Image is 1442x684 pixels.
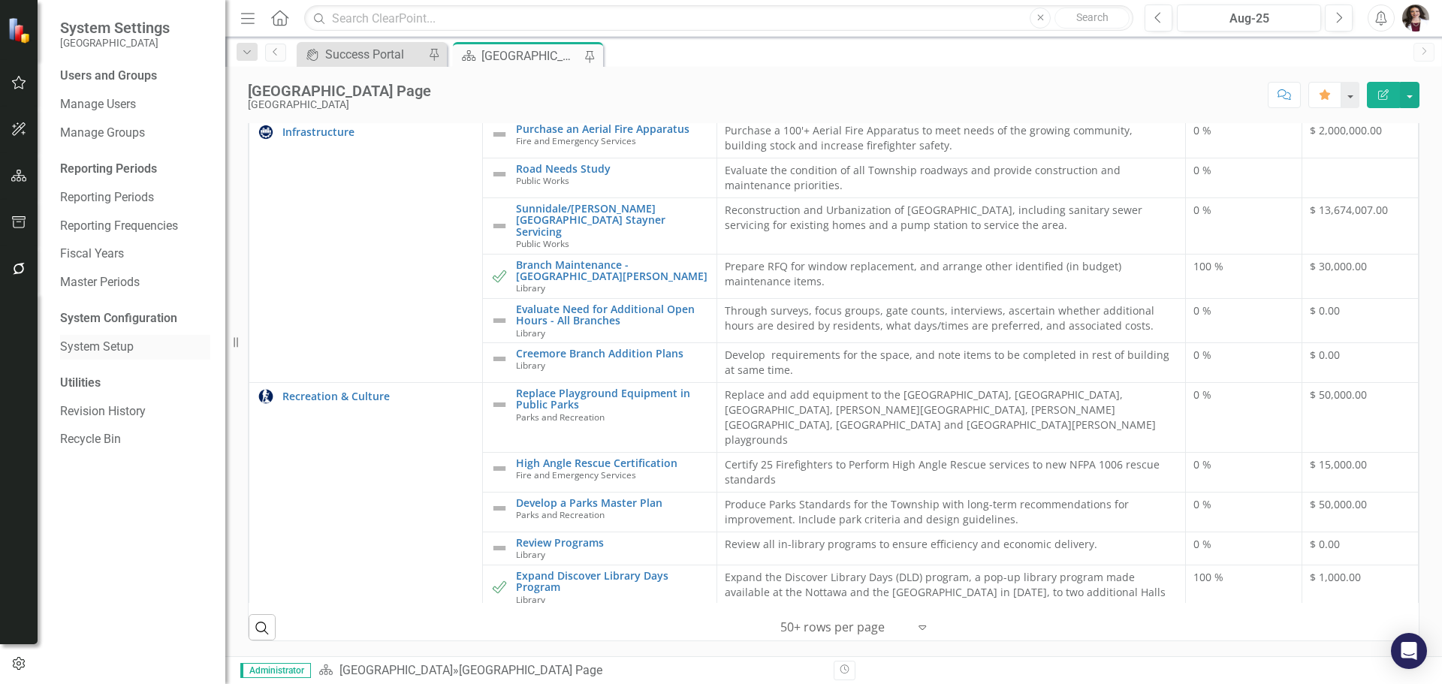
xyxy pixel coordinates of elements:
[1177,5,1321,32] button: Aug-25
[1185,298,1302,342] td: Double-Click to Edit
[1193,387,1294,402] div: 0 %
[60,96,210,113] a: Manage Users
[1302,492,1418,532] td: Double-Click to Edit
[483,382,716,452] td: Double-Click to Edit Right Click for Context Menu
[516,497,708,508] a: Develop a Parks Master Plan
[60,125,210,142] a: Manage Groups
[1310,497,1367,511] span: $ 50,000.00
[1185,382,1302,452] td: Double-Click to Edit
[60,310,210,327] div: System Configuration
[318,662,822,679] div: »
[490,125,508,143] img: Not Defined
[1302,452,1418,492] td: Double-Click to Edit
[60,274,210,291] a: Master Periods
[1402,5,1429,32] button: Drew Hale
[725,348,1178,378] p: Develop requirements for the space, and note items to be completed in rest of building at same time.
[1310,387,1367,402] span: $ 50,000.00
[516,548,545,560] span: Library
[60,68,210,85] div: Users and Groups
[725,303,1178,333] p: Through surveys, focus groups, gate counts, interviews, ascertain whether additional hours are de...
[725,163,1178,193] p: Evaluate the condition of all Township roadways and provide construction and maintenance priorities.
[716,565,1185,634] td: Double-Click to Edit
[282,390,475,402] a: Recreation & Culture
[725,457,1178,487] p: Certify 25 Firefighters to Perform High Angle Rescue services to new NFPA 1006 rescue standards
[1302,119,1418,158] td: Double-Click to Edit
[483,565,716,634] td: Double-Click to Edit Right Click for Context Menu
[1193,203,1294,218] div: 0 %
[516,570,708,593] a: Expand Discover Library Days Program
[716,254,1185,298] td: Double-Click to Edit
[725,537,1178,552] p: Review all in-library programs to ensure efficiency and economic delivery.
[240,663,311,678] span: Administrator
[1302,254,1418,298] td: Double-Click to Edit
[1193,123,1294,138] div: 0 %
[1310,457,1367,472] span: $ 15,000.00
[516,123,708,134] a: Purchase an Aerial Fire Apparatus
[490,165,508,183] img: Not Defined
[1302,565,1418,634] td: Double-Click to Edit
[1310,537,1340,551] span: $ 0.00
[516,469,636,481] span: Fire and Emergency Services
[516,537,708,548] a: Review Programs
[516,163,708,174] a: Road Needs Study
[516,457,708,469] a: High Angle Rescue Certification
[1182,10,1316,28] div: Aug-25
[1193,303,1294,318] div: 0 %
[1193,163,1294,178] div: 0 %
[1185,565,1302,634] td: Double-Click to Edit
[304,5,1133,32] input: Search ClearPoint...
[490,578,508,596] img: Complete
[516,134,636,146] span: Fire and Emergency Services
[1193,457,1294,472] div: 0 %
[1310,348,1340,362] span: $ 0.00
[1391,633,1427,669] div: Open Intercom Messenger
[1193,570,1294,585] div: 100 %
[516,348,708,359] a: Creemore Branch Addition Plans
[516,259,708,282] a: Branch Maintenance - [GEOGRAPHIC_DATA][PERSON_NAME]
[516,593,545,605] span: Library
[716,382,1185,452] td: Double-Click to Edit
[516,203,708,237] a: Sunnidale/[PERSON_NAME][GEOGRAPHIC_DATA] Stayner Servicing
[1302,198,1418,255] td: Double-Click to Edit
[516,359,545,371] span: Library
[1185,119,1302,158] td: Double-Click to Edit
[1193,259,1294,274] div: 100 %
[1302,158,1418,198] td: Double-Click to Edit
[483,342,716,382] td: Double-Click to Edit Right Click for Context Menu
[1185,198,1302,255] td: Double-Click to Edit
[1310,203,1388,217] span: $ 13,674,007.00
[257,123,275,141] img: Infrastructure
[1185,492,1302,532] td: Double-Click to Edit
[483,198,716,255] td: Double-Click to Edit Right Click for Context Menu
[60,189,210,206] a: Reporting Periods
[60,339,210,356] a: System Setup
[490,350,508,368] img: Not Defined
[60,246,210,263] a: Fiscal Years
[257,387,275,405] img: Recreation & Culture
[60,403,210,420] a: Revision History
[725,123,1178,153] p: Purchase a 100'+ Aerial Fire Apparatus to meet needs of the growing community, building stock and...
[483,452,716,492] td: Double-Click to Edit Right Click for Context Menu
[1185,452,1302,492] td: Double-Click to Edit
[490,312,508,330] img: Not Defined
[483,158,716,198] td: Double-Click to Edit Right Click for Context Menu
[725,203,1178,233] p: Reconstruction and Urbanization of [GEOGRAPHIC_DATA], including sanitary sewer servicing for exis...
[325,45,424,64] div: Success Portal
[725,570,1178,630] p: Expand the Discover Library Days (DLD) program, a pop-up library program made available at the No...
[483,119,716,158] td: Double-Click to Edit Right Click for Context Menu
[248,83,431,99] div: [GEOGRAPHIC_DATA] Page
[716,532,1185,565] td: Double-Click to Edit
[282,126,475,137] a: Infrastructure
[300,45,424,64] a: Success Portal
[1193,537,1294,552] div: 0 %
[1185,532,1302,565] td: Double-Click to Edit
[490,217,508,235] img: Not Defined
[60,218,210,235] a: Reporting Frequencies
[516,327,545,339] span: Library
[481,47,581,65] div: [GEOGRAPHIC_DATA] Page
[490,539,508,557] img: Not Defined
[1310,259,1367,273] span: $ 30,000.00
[483,492,716,532] td: Double-Click to Edit Right Click for Context Menu
[490,396,508,414] img: Not Defined
[1185,158,1302,198] td: Double-Click to Edit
